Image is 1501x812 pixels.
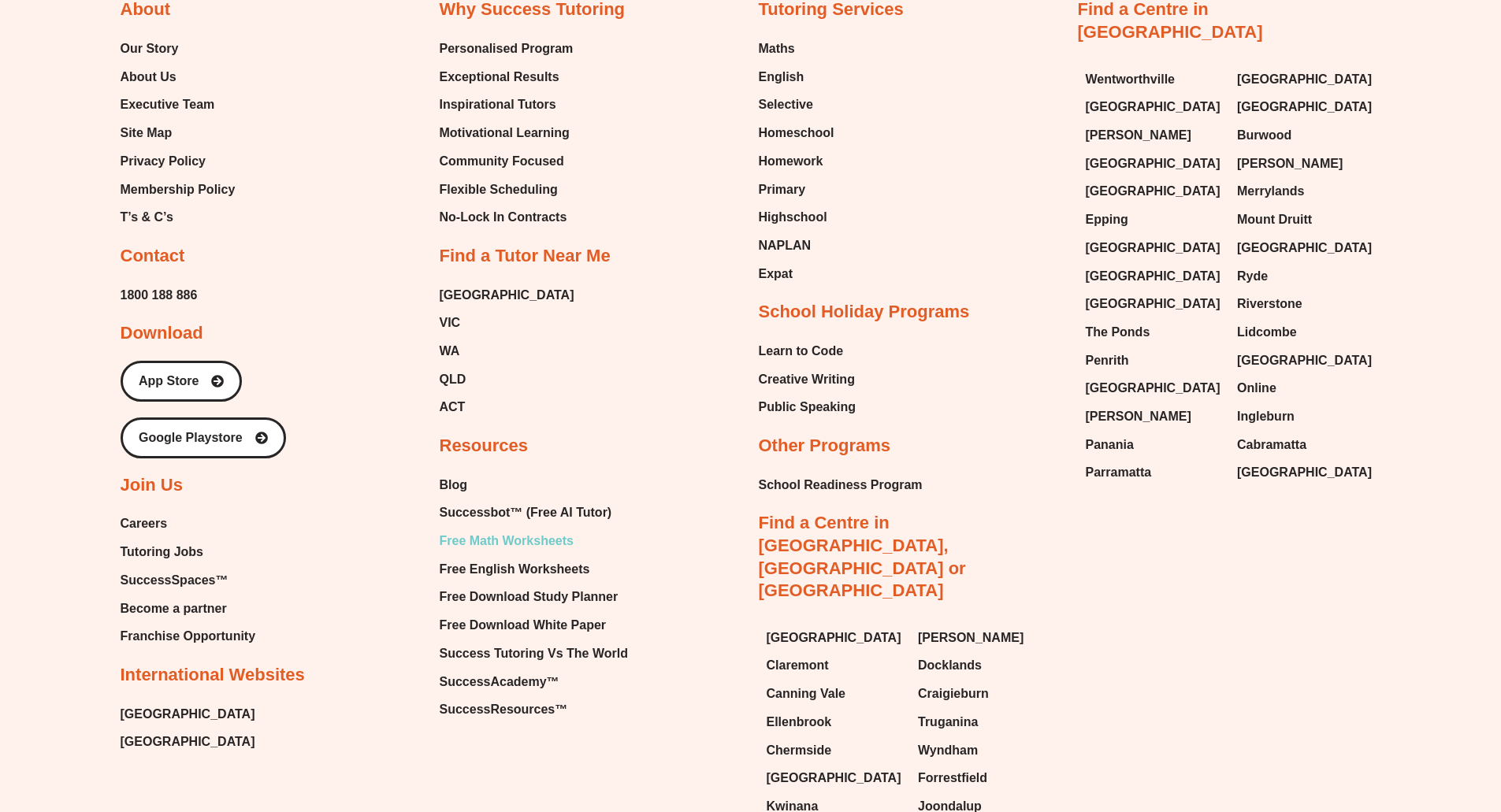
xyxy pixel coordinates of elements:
[1086,292,1220,316] span: [GEOGRAPHIC_DATA]
[767,626,901,650] span: [GEOGRAPHIC_DATA]
[1237,68,1372,91] span: [GEOGRAPHIC_DATA]
[440,614,628,637] a: Free Download White Paper
[759,395,856,419] a: Public Speaking
[1086,180,1222,203] a: [GEOGRAPHIC_DATA]
[1086,376,1222,400] a: [GEOGRAPHIC_DATA]
[1237,461,1373,484] a: [GEOGRAPHIC_DATA]
[759,65,804,89] span: English
[1237,180,1373,203] a: Merrylands
[440,585,628,609] a: Free Download Study Planner
[767,766,903,790] a: [GEOGRAPHIC_DATA]
[1237,265,1268,288] span: Ryde
[1237,433,1306,457] span: Cabramatta
[759,93,813,117] span: Selective
[121,625,256,648] a: Franchise Opportunity
[1086,349,1222,373] a: Penrith
[759,121,834,145] span: Homeschool
[1086,405,1222,428] a: [PERSON_NAME]
[767,626,903,650] a: [GEOGRAPHIC_DATA]
[918,654,982,677] span: Docklands
[440,585,619,609] span: Free Download Study Planner
[1086,208,1128,232] span: Epping
[1237,405,1295,428] span: Ingleburn
[440,698,568,721] span: SuccessResources™
[759,234,834,258] a: NAPLAN
[1086,68,1222,91] a: Wentworthville
[1086,124,1191,147] span: [PERSON_NAME]
[1086,208,1222,232] a: Epping
[759,206,827,229] span: Highschool
[121,322,203,345] h2: Download
[1237,461,1372,484] span: [GEOGRAPHIC_DATA]
[1086,461,1152,484] span: Parramatta
[121,597,256,621] a: Become a partner
[121,512,168,536] span: Careers
[121,417,286,458] a: Google Playstore
[1237,321,1373,344] a: Lidcombe
[918,766,987,790] span: Forrestfield
[759,206,834,229] a: Highschool
[1237,208,1373,232] a: Mount Druitt
[121,121,173,145] span: Site Map
[759,234,812,258] span: NAPLAN
[440,473,628,497] a: Blog
[121,474,183,497] h2: Join Us
[121,245,185,268] h2: Contact
[759,37,795,61] span: Maths
[759,368,855,391] span: Creative Writing
[121,540,256,564] a: Tutoring Jobs
[440,339,574,363] a: WA
[767,682,903,706] a: Canning Vale
[440,150,574,173] a: Community Focused
[1086,349,1129,373] span: Penrith
[767,739,903,762] a: Chermside
[121,93,236,117] a: Executive Team
[1086,180,1220,203] span: [GEOGRAPHIC_DATA]
[440,614,607,637] span: Free Download White Paper
[1237,292,1373,316] a: Riverstone
[1086,433,1222,457] a: Panania
[1086,124,1222,147] a: [PERSON_NAME]
[759,339,856,363] a: Learn to Code
[1086,68,1176,91] span: Wentworthville
[121,121,236,145] a: Site Map
[440,395,574,419] a: ACT
[1237,95,1373,119] a: [GEOGRAPHIC_DATA]
[121,206,173,229] span: T’s & C’s
[440,558,590,581] span: Free English Worksheets
[440,642,628,666] span: Success Tutoring Vs The World
[1237,152,1343,176] span: [PERSON_NAME]
[440,65,559,89] span: Exceptional Results
[1086,152,1220,176] span: [GEOGRAPHIC_DATA]
[440,245,611,268] h2: Find a Tutor Near Me
[918,739,978,762] span: Wyndham
[440,93,574,117] a: Inspirational Tutors
[918,682,1054,706] a: Craigieburn
[1237,68,1373,91] a: [GEOGRAPHIC_DATA]
[767,710,903,734] a: Ellenbrook
[1086,321,1222,344] a: The Ponds
[121,178,236,202] span: Membership Policy
[1237,95,1372,119] span: [GEOGRAPHIC_DATA]
[1237,236,1373,260] a: [GEOGRAPHIC_DATA]
[918,710,978,734] span: Truganina
[440,501,628,525] a: Successbot™ (Free AI Tutor)
[767,654,829,677] span: Claremont
[1086,265,1222,288] a: [GEOGRAPHIC_DATA]
[1237,208,1312,232] span: Mount Druitt
[121,569,256,592] a: SuccessSpaces™
[121,284,198,307] span: 1800 188 886
[121,730,255,754] span: [GEOGRAPHIC_DATA]
[759,339,844,363] span: Learn to Code
[121,65,236,89] a: About Us
[1086,433,1134,457] span: Panania
[1239,634,1501,812] iframe: Chat Widget
[759,368,856,391] a: Creative Writing
[440,670,628,694] a: SuccessAcademy™
[440,698,628,721] a: SuccessResources™
[1237,152,1373,176] a: [PERSON_NAME]
[121,37,236,61] a: Our Story
[1237,292,1302,316] span: Riverstone
[767,682,845,706] span: Canning Vale
[1237,124,1373,147] a: Burwood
